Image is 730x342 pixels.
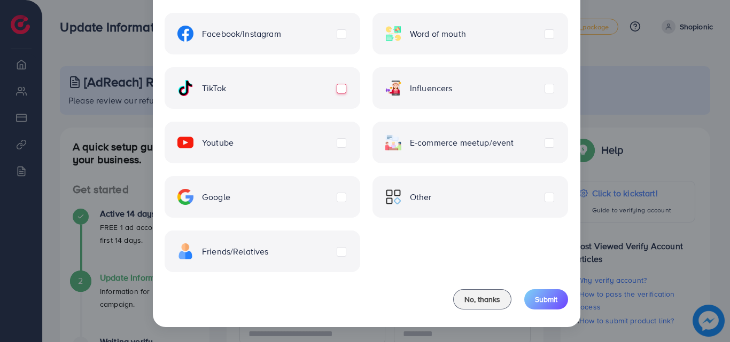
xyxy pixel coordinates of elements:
[410,28,466,40] span: Word of mouth
[177,134,193,150] img: ic-youtube.715a0ca2.svg
[202,191,230,203] span: Google
[453,289,511,309] button: No, thanks
[177,243,193,259] img: ic-freind.8e9a9d08.svg
[410,191,432,203] span: Other
[410,137,514,149] span: E-commerce meetup/event
[202,82,226,94] span: TikTok
[385,26,401,42] img: ic-word-of-mouth.a439123d.svg
[385,189,401,205] img: ic-other.99c3e012.svg
[202,28,281,40] span: Facebook/Instagram
[202,245,269,258] span: Friends/Relatives
[177,80,193,96] img: ic-tiktok.4b20a09a.svg
[177,26,193,42] img: ic-facebook.134605ef.svg
[464,294,500,305] span: No, thanks
[177,189,193,205] img: ic-google.5bdd9b68.svg
[410,82,453,94] span: Influencers
[202,137,234,149] span: Youtube
[524,289,568,309] button: Submit
[535,294,557,305] span: Submit
[385,134,401,150] img: ic-ecommerce.d1fa3848.svg
[385,80,401,96] img: ic-influencers.a620ad43.svg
